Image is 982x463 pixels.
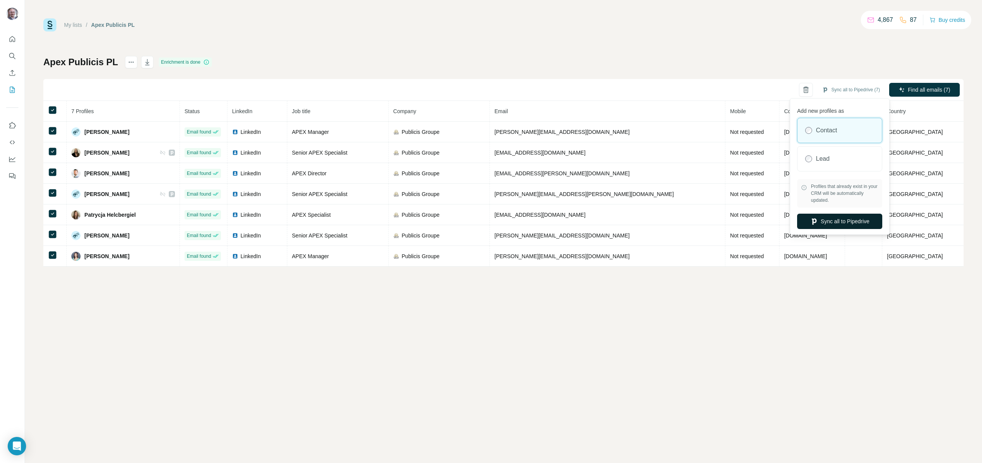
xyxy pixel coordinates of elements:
span: Not requested [730,253,764,259]
img: LinkedIn logo [232,191,238,197]
span: [DOMAIN_NAME] [784,253,827,259]
img: Avatar [71,127,81,137]
span: Email found [187,129,211,135]
img: Avatar [71,169,81,178]
span: LinkedIn [241,190,261,198]
span: [EMAIL_ADDRESS][DOMAIN_NAME] [494,150,585,156]
span: LinkedIn [241,149,261,157]
span: LinkedIn [241,232,261,239]
span: [GEOGRAPHIC_DATA] [887,191,943,197]
button: Quick start [6,32,18,46]
img: company-logo [393,170,399,176]
span: Email found [187,170,211,177]
button: Feedback [6,169,18,183]
img: Avatar [71,210,81,219]
span: [DOMAIN_NAME] [784,170,827,176]
span: Email found [187,149,211,156]
span: Mobile [730,108,746,114]
p: Add new profiles as [797,104,882,115]
img: company-logo [393,191,399,197]
span: Senior APEX Specialist [292,150,348,156]
span: [GEOGRAPHIC_DATA] [887,170,943,176]
span: Publicis Groupe [402,232,440,239]
button: Use Surfe API [6,135,18,149]
span: [DOMAIN_NAME] [784,150,827,156]
span: Company website [784,108,827,114]
span: [GEOGRAPHIC_DATA] [887,253,943,259]
span: [GEOGRAPHIC_DATA] [887,212,943,218]
span: APEX Specialist [292,212,331,218]
img: Surfe Logo [43,18,56,31]
span: Email [494,108,508,114]
span: Profiles that already exist in your CRM will be automatically updated. [811,183,878,204]
span: Not requested [730,150,764,156]
img: Avatar [6,8,18,20]
span: Not requested [730,232,764,239]
li: / [86,21,87,29]
div: Apex Publicis PL [91,21,135,29]
a: My lists [64,22,82,28]
span: Status [185,108,200,114]
span: [PERSON_NAME][EMAIL_ADDRESS][DOMAIN_NAME] [494,129,629,135]
span: [EMAIL_ADDRESS][PERSON_NAME][DOMAIN_NAME] [494,170,629,176]
span: Senior APEX Specialist [292,191,348,197]
span: [GEOGRAPHIC_DATA] [887,150,943,156]
button: Enrich CSV [6,66,18,80]
span: LinkedIn [241,170,261,177]
img: Avatar [71,231,81,240]
span: Find all emails (7) [908,86,950,94]
span: [DOMAIN_NAME] [784,232,827,239]
span: APEX Manager [292,129,329,135]
p: 87 [910,15,917,25]
button: Sync all to Pipedrive (7) [817,84,885,96]
div: Enrichment is done [159,58,212,67]
span: Email found [187,211,211,218]
img: company-logo [393,212,399,218]
span: [DOMAIN_NAME] [784,191,827,197]
span: APEX Manager [292,253,329,259]
span: [PERSON_NAME] [84,170,129,177]
span: Publicis Groupe [402,128,440,136]
span: [PERSON_NAME] [84,128,129,136]
p: 4,867 [878,15,893,25]
button: Dashboard [6,152,18,166]
button: Use Surfe on LinkedIn [6,119,18,132]
img: Avatar [71,148,81,157]
span: Not requested [730,212,764,218]
span: [PERSON_NAME][EMAIL_ADDRESS][DOMAIN_NAME] [494,232,629,239]
button: Search [6,49,18,63]
span: [PERSON_NAME] [84,232,129,239]
img: company-logo [393,253,399,259]
span: Publicis Groupe [402,190,440,198]
span: Company [393,108,416,114]
span: Publicis Groupe [402,211,440,219]
span: [EMAIL_ADDRESS][DOMAIN_NAME] [494,212,585,218]
span: [PERSON_NAME] [84,149,129,157]
span: Publicis Groupe [402,149,440,157]
img: Avatar [71,189,81,199]
span: LinkedIn [232,108,252,114]
span: Not requested [730,170,764,176]
span: Country [887,108,906,114]
span: Patrycja Helcbergiel [84,211,136,219]
span: Publicis Groupe [402,252,440,260]
span: LinkedIn [241,252,261,260]
img: Avatar [71,252,81,261]
span: Job title [292,108,310,114]
div: Open Intercom Messenger [8,437,26,455]
span: [PERSON_NAME] [84,190,129,198]
img: company-logo [393,232,399,239]
img: company-logo [393,150,399,156]
img: LinkedIn logo [232,129,238,135]
span: Email found [187,232,211,239]
img: LinkedIn logo [232,170,238,176]
span: 7 Profiles [71,108,94,114]
span: [PERSON_NAME] [84,252,129,260]
button: Find all emails (7) [889,83,960,97]
button: actions [125,56,137,68]
button: Sync all to Pipedrive [797,214,882,229]
span: Not requested [730,191,764,197]
span: LinkedIn [241,211,261,219]
span: [DOMAIN_NAME] [784,129,827,135]
img: LinkedIn logo [232,232,238,239]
